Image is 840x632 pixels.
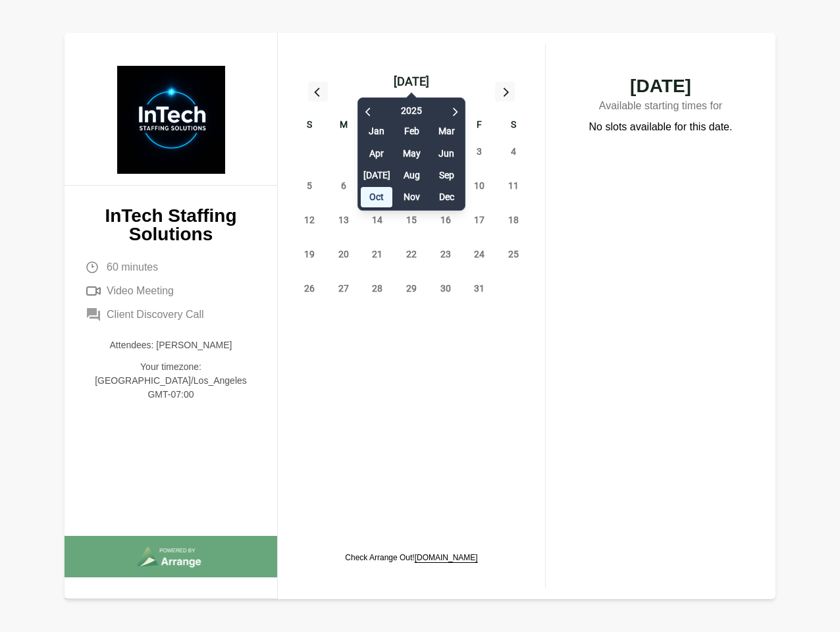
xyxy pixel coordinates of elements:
[415,553,478,562] a: [DOMAIN_NAME]
[504,142,523,161] span: Saturday, October 4, 2025
[107,283,174,299] span: Video Meeting
[436,279,455,298] span: Thursday, October 30, 2025
[470,279,488,298] span: Friday, October 31, 2025
[402,211,421,229] span: Wednesday, October 15, 2025
[572,95,749,119] p: Available starting times for
[107,259,158,275] span: 60 minutes
[300,279,319,298] span: Sunday, October 26, 2025
[300,176,319,195] span: Sunday, October 5, 2025
[368,279,386,298] span: Tuesday, October 28, 2025
[300,245,319,263] span: Sunday, October 19, 2025
[334,211,353,229] span: Monday, October 13, 2025
[589,119,733,135] p: No slots available for this date.
[463,117,497,134] div: F
[572,77,749,95] span: [DATE]
[86,360,256,402] p: Your timezone: [GEOGRAPHIC_DATA]/Los_Angeles GMT-07:00
[470,211,488,229] span: Friday, October 17, 2025
[334,176,353,195] span: Monday, October 6, 2025
[334,245,353,263] span: Monday, October 20, 2025
[504,245,523,263] span: Saturday, October 25, 2025
[402,279,421,298] span: Wednesday, October 29, 2025
[436,211,455,229] span: Thursday, October 16, 2025
[504,211,523,229] span: Saturday, October 18, 2025
[327,117,361,134] div: M
[368,245,386,263] span: Tuesday, October 21, 2025
[345,552,477,563] p: Check Arrange Out!
[334,279,353,298] span: Monday, October 27, 2025
[292,117,327,134] div: S
[470,142,488,161] span: Friday, October 3, 2025
[107,307,204,323] span: Client Discovery Call
[300,211,319,229] span: Sunday, October 12, 2025
[504,176,523,195] span: Saturday, October 11, 2025
[470,176,488,195] span: Friday, October 10, 2025
[436,245,455,263] span: Thursday, October 23, 2025
[86,207,256,244] p: InTech Staffing Solutions
[86,338,256,352] p: Attendees: [PERSON_NAME]
[402,245,421,263] span: Wednesday, October 22, 2025
[496,117,531,134] div: S
[470,245,488,263] span: Friday, October 24, 2025
[394,72,429,91] div: [DATE]
[368,211,386,229] span: Tuesday, October 14, 2025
